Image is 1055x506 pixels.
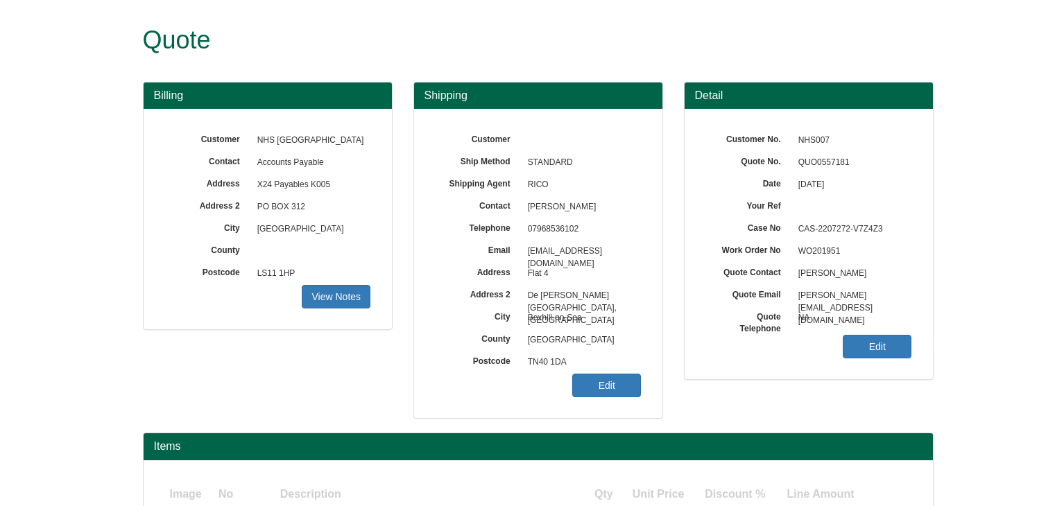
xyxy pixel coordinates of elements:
label: Case No [705,218,791,234]
label: Postcode [435,351,521,367]
span: [PERSON_NAME] [791,263,912,285]
h1: Quote [143,26,882,54]
span: CAS-2207272-V7Z4Z3 [791,218,912,241]
span: Bexhill-on-Sea [521,307,642,329]
label: Quote Telephone [705,307,791,335]
span: [PERSON_NAME] [521,196,642,218]
span: NHS007 [791,130,912,152]
a: Edit [572,374,641,397]
label: Ship Method [435,152,521,168]
label: Contact [164,152,250,168]
label: Quote Email [705,285,791,301]
h3: Shipping [424,89,652,102]
label: County [435,329,521,345]
label: Work Order No [705,241,791,256]
label: City [164,218,250,234]
span: NHS [GEOGRAPHIC_DATA] [250,130,371,152]
span: LS11 1HP [250,263,371,285]
label: Quote No. [705,152,791,168]
label: Shipping Agent [435,174,521,190]
span: RICO [521,174,642,196]
span: De [PERSON_NAME][GEOGRAPHIC_DATA], [GEOGRAPHIC_DATA] [521,285,642,307]
span: NA [791,307,912,329]
span: [GEOGRAPHIC_DATA] [250,218,371,241]
label: City [435,307,521,323]
span: PO BOX 312 [250,196,371,218]
span: [EMAIL_ADDRESS][DOMAIN_NAME] [521,241,642,263]
h3: Billing [154,89,381,102]
label: Your Ref [705,196,791,212]
label: Date [705,174,791,190]
label: Address [435,263,521,279]
span: [DATE] [791,174,912,196]
label: Customer [164,130,250,146]
label: Email [435,241,521,256]
span: 07968536102 [521,218,642,241]
label: Address [164,174,250,190]
span: X24 Payables K005 [250,174,371,196]
span: QUO0557181 [791,152,912,174]
label: County [164,241,250,256]
label: Postcode [164,263,250,279]
label: Address 2 [435,285,521,301]
h2: Items [154,440,923,453]
label: Contact [435,196,521,212]
span: [GEOGRAPHIC_DATA] [521,329,642,351]
label: Quote Contact [705,263,791,279]
h3: Detail [695,89,923,102]
span: Accounts Payable [250,152,371,174]
a: View Notes [302,285,370,308]
span: [PERSON_NAME][EMAIL_ADDRESS][DOMAIN_NAME] [791,285,912,307]
label: Customer No. [705,130,791,146]
label: Customer [435,130,521,146]
span: WO201951 [798,246,841,256]
span: TN40 1DA [521,351,642,374]
label: Telephone [435,218,521,234]
span: STANDARD [521,152,642,174]
a: Edit [843,335,911,358]
label: Address 2 [164,196,250,212]
span: Flat 4 [521,263,642,285]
